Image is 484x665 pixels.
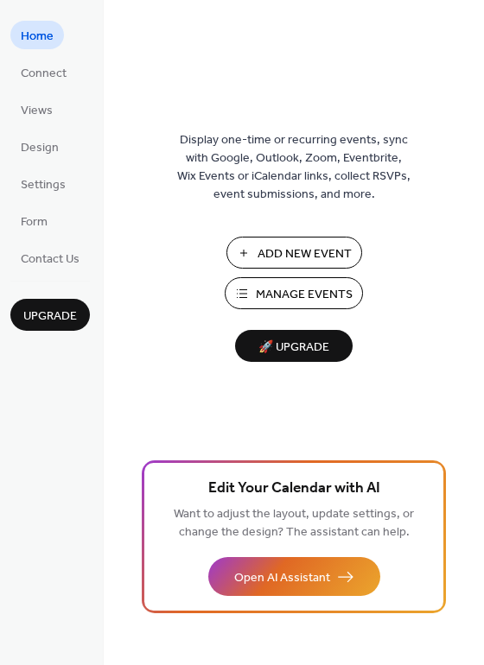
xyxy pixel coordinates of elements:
[245,336,342,359] span: 🚀 Upgrade
[21,28,54,46] span: Home
[226,237,362,269] button: Add New Event
[208,477,380,501] span: Edit Your Calendar with AI
[21,250,80,269] span: Contact Us
[10,299,90,331] button: Upgrade
[208,557,380,596] button: Open AI Assistant
[21,213,48,231] span: Form
[258,245,352,263] span: Add New Event
[10,132,69,161] a: Design
[174,503,414,544] span: Want to adjust the layout, update settings, or change the design? The assistant can help.
[10,95,63,123] a: Views
[10,169,76,198] a: Settings
[10,58,77,86] a: Connect
[234,569,330,587] span: Open AI Assistant
[235,330,353,362] button: 🚀 Upgrade
[10,244,90,272] a: Contact Us
[225,277,363,309] button: Manage Events
[21,176,66,194] span: Settings
[10,206,58,235] a: Form
[21,102,53,120] span: Views
[23,307,77,326] span: Upgrade
[177,131,411,204] span: Display one-time or recurring events, sync with Google, Outlook, Zoom, Eventbrite, Wix Events or ...
[21,139,59,157] span: Design
[10,21,64,49] a: Home
[21,65,67,83] span: Connect
[256,286,353,304] span: Manage Events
